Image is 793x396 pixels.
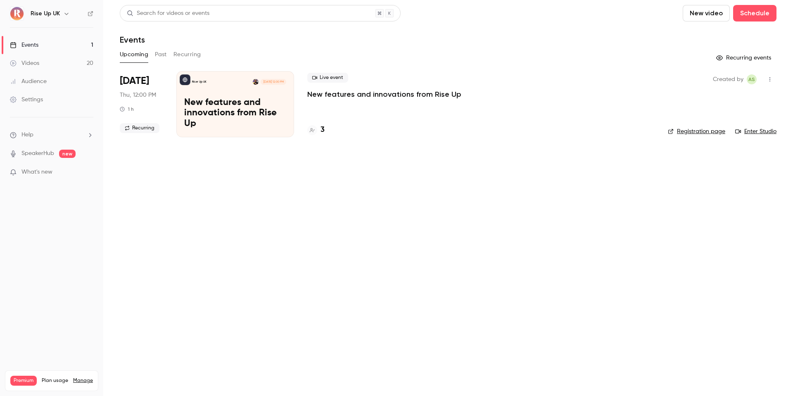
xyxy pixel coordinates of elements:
[120,48,148,61] button: Upcoming
[83,169,93,176] iframe: Noticeable Trigger
[683,5,730,21] button: New video
[42,377,68,384] span: Plan usage
[10,376,37,386] span: Premium
[120,35,145,45] h1: Events
[173,48,201,61] button: Recurring
[307,73,348,83] span: Live event
[21,168,52,177] span: What's new
[261,79,286,85] span: [DATE] 12:00 PM
[712,51,776,64] button: Recurring events
[253,79,259,85] img: Glenn Diedrich
[10,77,47,86] div: Audience
[31,10,60,18] h6: Rise Up UK
[10,95,43,104] div: Settings
[120,123,159,133] span: Recurring
[120,74,149,88] span: [DATE]
[59,150,76,158] span: new
[184,98,286,129] p: New features and innovations from Rise Up
[321,124,325,136] h4: 3
[10,41,38,49] div: Events
[120,71,163,137] div: Sep 25 Thu, 11:00 AM (Europe/London)
[127,9,209,18] div: Search for videos or events
[10,59,39,67] div: Videos
[120,91,156,99] span: Thu, 12:00 PM
[10,131,93,139] li: help-dropdown-opener
[192,80,207,84] p: Rise Up UK
[120,106,134,112] div: 1 h
[307,89,461,99] a: New features and innovations from Rise Up
[668,127,725,136] a: Registration page
[735,127,776,136] a: Enter Studio
[21,131,33,139] span: Help
[21,149,54,158] a: SpeakerHub
[748,74,755,84] span: AS
[733,5,776,21] button: Schedule
[73,377,93,384] a: Manage
[307,124,325,136] a: 3
[155,48,167,61] button: Past
[176,71,294,137] a: New features and innovations from Rise UpRise Up UKGlenn Diedrich[DATE] 12:00 PMNew features and ...
[713,74,743,84] span: Created by
[10,7,24,20] img: Rise Up UK
[747,74,757,84] span: Aliocha Segard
